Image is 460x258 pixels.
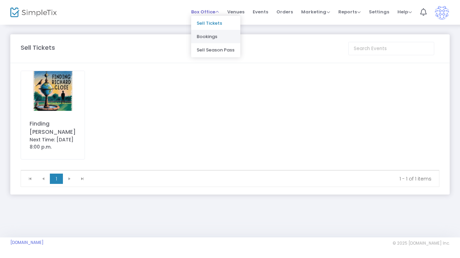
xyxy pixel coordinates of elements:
span: Marketing [301,9,330,15]
span: Venues [227,3,244,21]
span: Help [397,9,412,15]
kendo-pager-info: 1 - 1 of 1 items [94,175,431,182]
span: Events [253,3,268,21]
div: Data table [21,170,439,171]
span: Reports [338,9,361,15]
li: Sell Season Pass [191,43,240,57]
m-panel-title: Sell Tickets [21,43,55,52]
div: Next Time: [DATE] 8:00 p.m. [30,136,76,151]
li: Sell Tickets [191,16,240,30]
span: Orders [276,3,293,21]
input: Search Events [348,42,434,55]
img: 638860225502280262Untitleddesign5.png [21,71,85,111]
a: [DOMAIN_NAME] [10,240,44,245]
li: Bookings [191,30,240,43]
div: Finding [PERSON_NAME] [30,120,76,136]
span: Page 1 [50,174,63,184]
span: Settings [369,3,389,21]
span: Box Office [191,9,219,15]
span: © 2025 [DOMAIN_NAME] Inc. [393,241,450,246]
